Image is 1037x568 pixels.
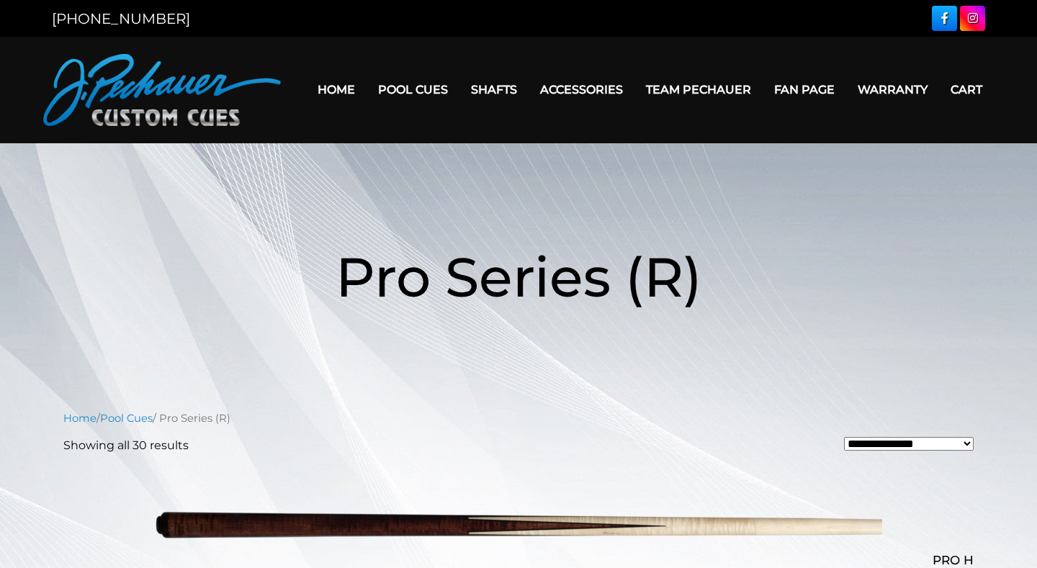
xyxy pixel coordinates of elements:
[43,54,281,126] img: Pechauer Custom Cues
[763,71,846,108] a: Fan Page
[529,71,634,108] a: Accessories
[336,243,702,310] span: Pro Series (R)
[63,410,974,426] nav: Breadcrumb
[306,71,367,108] a: Home
[367,71,459,108] a: Pool Cues
[844,437,974,451] select: Shop order
[939,71,994,108] a: Cart
[63,437,189,454] p: Showing all 30 results
[52,10,190,27] a: [PHONE_NUMBER]
[459,71,529,108] a: Shafts
[846,71,939,108] a: Warranty
[63,412,96,425] a: Home
[100,412,153,425] a: Pool Cues
[634,71,763,108] a: Team Pechauer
